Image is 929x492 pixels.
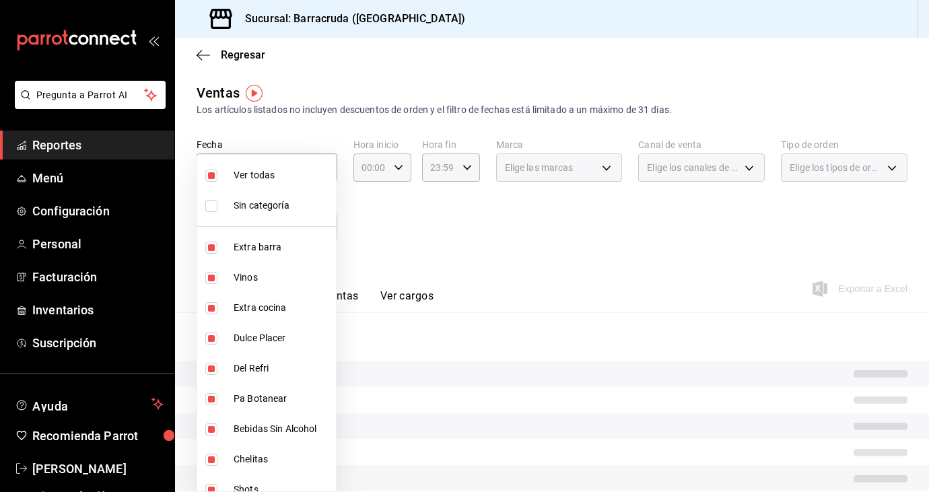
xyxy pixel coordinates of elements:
span: Extra cocina [234,301,331,315]
span: Dulce Placer [234,331,331,345]
span: Sin categoría [234,199,331,213]
span: Vinos [234,271,331,285]
span: Del Refri [234,361,331,376]
span: Extra barra [234,240,331,254]
span: Pa Botanear [234,392,331,406]
span: Ver todas [234,168,331,182]
span: Chelitas [234,452,331,466]
img: Tooltip marker [246,85,263,102]
span: Bebidas Sin Alcohol [234,422,331,436]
